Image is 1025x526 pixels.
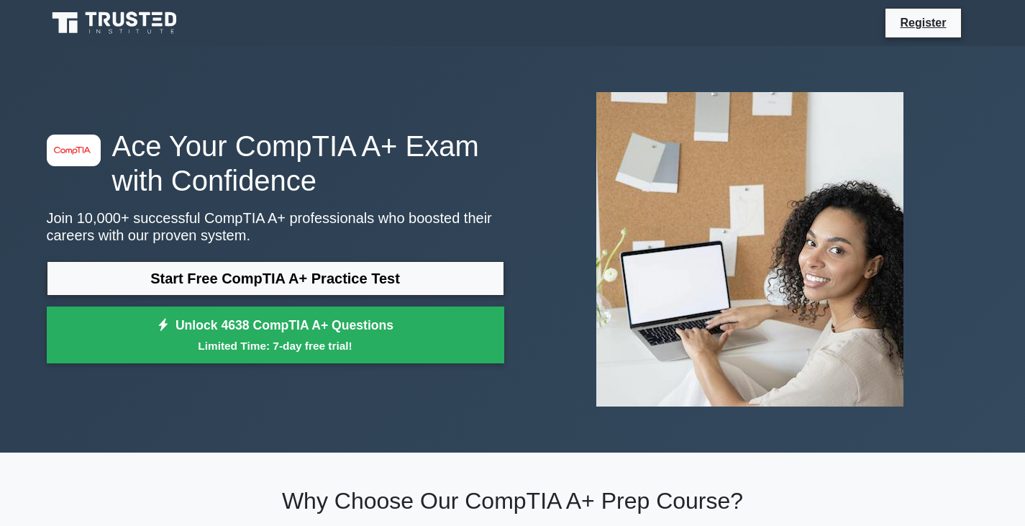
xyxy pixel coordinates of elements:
[47,487,979,514] h2: Why Choose Our CompTIA A+ Prep Course?
[47,307,504,364] a: Unlock 4638 CompTIA A+ QuestionsLimited Time: 7-day free trial!
[47,129,504,198] h1: Ace Your CompTIA A+ Exam with Confidence
[891,14,955,32] a: Register
[47,261,504,296] a: Start Free CompTIA A+ Practice Test
[65,337,486,354] small: Limited Time: 7-day free trial!
[47,209,504,244] p: Join 10,000+ successful CompTIA A+ professionals who boosted their careers with our proven system.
